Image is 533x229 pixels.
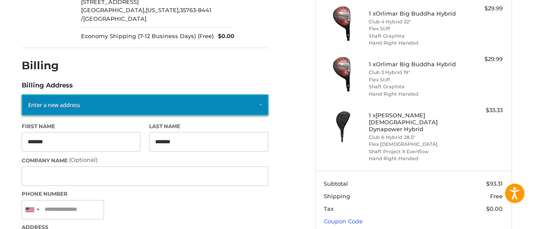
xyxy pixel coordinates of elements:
[368,90,456,98] li: Hand Right-Handed
[368,76,456,84] li: Flex Stiff
[81,6,146,13] span: [GEOGRAPHIC_DATA],
[69,156,97,163] small: (Optional)
[22,94,268,115] a: Enter or select a different address
[486,180,503,187] span: $93.31
[22,59,72,72] h2: Billing
[324,193,350,200] span: Shipping
[458,106,503,115] div: $33.33
[368,39,456,47] li: Hand Right-Handed
[22,81,73,94] legend: Billing Address
[368,134,456,141] li: Club 6 Hybrid 28.5°
[368,155,456,162] li: Hand Right-Handed
[368,61,456,68] h4: 1 x Orlimar Big Buddha Hybrid
[22,156,268,164] label: Company Name
[368,18,456,26] li: Club 4 Hybrid 22°
[214,32,234,41] span: $0.00
[324,218,363,225] a: Coupon Code
[324,205,334,212] span: Tax
[83,15,146,22] span: [GEOGRAPHIC_DATA]
[368,148,456,155] li: Shaft Project X Evenflow
[368,83,456,90] li: Shaft Graphite
[368,112,456,133] h4: 1 x [PERSON_NAME] [DEMOGRAPHIC_DATA] Dynapower Hybrid
[22,190,268,198] label: Phone Number
[458,4,503,13] div: $29.99
[81,6,211,22] span: 35763-8441 /
[81,32,214,41] span: Economy Shipping (7-12 Business Days) (Free)
[368,32,456,40] li: Shaft Graphite
[28,101,80,109] span: Enter a new address
[368,69,456,76] li: Club 3 Hybrid 19°
[368,10,456,17] h4: 1 x Orlimar Big Buddha Hybrid
[22,123,141,130] label: First Name
[490,193,503,200] span: Free
[368,141,456,148] li: Flex [DEMOGRAPHIC_DATA]
[458,55,503,64] div: $29.99
[368,25,456,32] li: Flex Stiff
[149,123,268,130] label: Last Name
[324,180,348,187] span: Subtotal
[22,200,42,219] div: United States: +1
[146,6,180,13] span: [US_STATE],
[461,206,533,229] iframe: Google Customer Reviews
